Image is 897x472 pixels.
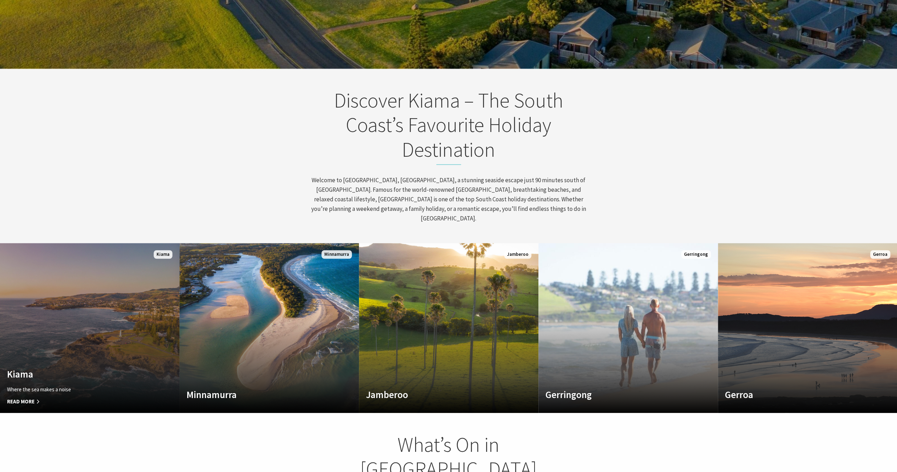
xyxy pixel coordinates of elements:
span: Kiama [154,250,172,259]
span: Gerringong [681,250,711,259]
h4: Minnamurra [187,389,325,400]
p: Where the sea makes a noise [7,385,146,394]
h4: Jamberoo [366,389,504,400]
span: Read More [7,397,146,406]
a: Custom Image Used Gerringong Gerringong [538,243,718,413]
span: Gerroa [870,250,890,259]
h4: Kiama [7,368,146,380]
span: Jamberoo [504,250,531,259]
span: Minnamurra [321,250,352,259]
h4: Gerringong [545,389,684,400]
p: Welcome to [GEOGRAPHIC_DATA], [GEOGRAPHIC_DATA], a stunning seaside escape just 90 minutes south ... [310,175,587,224]
a: Custom Image Used Jamberoo Jamberoo [359,243,538,413]
h4: Gerroa [725,389,863,400]
a: Custom Image Used Minnamurra Minnamurra [179,243,359,413]
h2: Discover Kiama – The South Coast’s Favourite Holiday Destination [310,88,587,165]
